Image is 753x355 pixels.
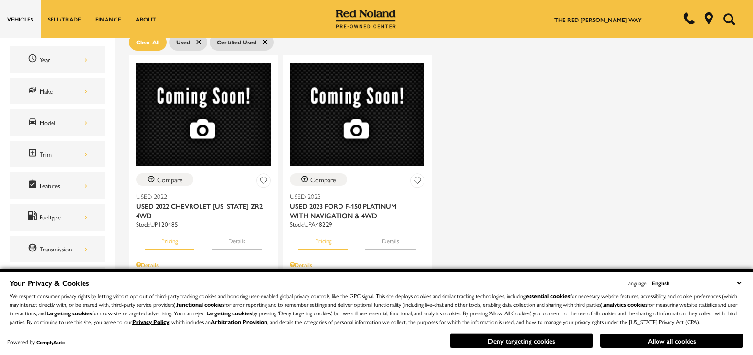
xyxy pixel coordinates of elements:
span: Used [176,36,190,48]
a: Red Noland Pre-Owned [336,13,396,22]
div: Year [40,54,87,65]
span: Trim [28,148,40,160]
p: We respect consumer privacy rights by letting visitors opt out of third-party tracking cookies an... [10,292,743,326]
strong: essential cookies [526,292,570,300]
div: ModelModel [10,109,105,136]
div: Transmission [40,244,87,254]
strong: targeting cookies [46,309,92,317]
div: Stock : UP120485 [136,220,271,229]
span: Make [28,85,40,97]
img: 2023 Ford F-150 Platinum [290,63,424,166]
select: Language Select [649,278,743,288]
span: Model [28,116,40,129]
div: Make [40,86,87,96]
button: Compare Vehicle [290,173,347,186]
button: Save Vehicle [256,173,271,191]
button: Save Vehicle [410,173,424,191]
div: Fueltype [40,212,87,222]
div: MakeMake [10,78,105,104]
div: TrimTrim [10,141,105,167]
div: MileageMileage [10,267,105,294]
div: Pricing Details - Used 2023 Ford F-150 Platinum With Navigation & 4WD [290,261,424,269]
strong: Arbitration Provision [211,317,267,326]
button: Deny targeting cookies [450,333,593,348]
button: Allow all cookies [600,334,743,348]
div: YearYear [10,46,105,73]
strong: analytics cookies [604,300,647,309]
div: FeaturesFeatures [10,172,105,199]
div: Compare [310,175,336,184]
span: Used 2023 Ford F-150 Platinum With Navigation & 4WD [290,201,417,220]
strong: functional cookies [177,300,224,309]
div: Features [40,180,87,191]
button: pricing tab [298,229,348,250]
span: Used 2023 [290,191,417,201]
a: The Red [PERSON_NAME] Way [554,15,642,24]
img: Red Noland Pre-Owned [336,10,396,29]
div: Stock : UPA48229 [290,220,424,229]
div: FueltypeFueltype [10,204,105,230]
div: Language: [626,280,647,286]
div: Pricing Details - Used 2022 Chevrolet Colorado ZR2 4WD [136,261,271,269]
div: Trim [40,149,87,159]
button: Compare Vehicle [136,173,193,186]
div: Powered by [7,339,65,345]
span: Transmission [28,243,40,255]
div: TransmissionTransmission [10,236,105,262]
span: Fueltype [28,211,40,223]
span: Clear All [136,36,159,48]
span: Year [28,53,40,66]
button: details tab [365,229,416,250]
strong: targeting cookies [206,309,252,317]
button: Open the search field [720,0,739,38]
span: Features [28,179,40,192]
a: Used 2022Used 2022 Chevrolet [US_STATE] ZR2 4WD [136,191,271,220]
span: Used 2022 Chevrolet [US_STATE] ZR2 4WD [136,201,264,220]
span: Your Privacy & Cookies [10,277,89,288]
button: details tab [212,229,262,250]
div: Compare [157,175,183,184]
a: Privacy Policy [132,317,169,326]
a: Used 2023Used 2023 Ford F-150 Platinum With Navigation & 4WD [290,191,424,220]
div: Model [40,117,87,128]
span: Certified Used [217,36,256,48]
button: pricing tab [145,229,194,250]
a: ComplyAuto [36,339,65,345]
span: Used 2022 [136,191,264,201]
img: 2022 Chevrolet Colorado ZR2 [136,63,271,166]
